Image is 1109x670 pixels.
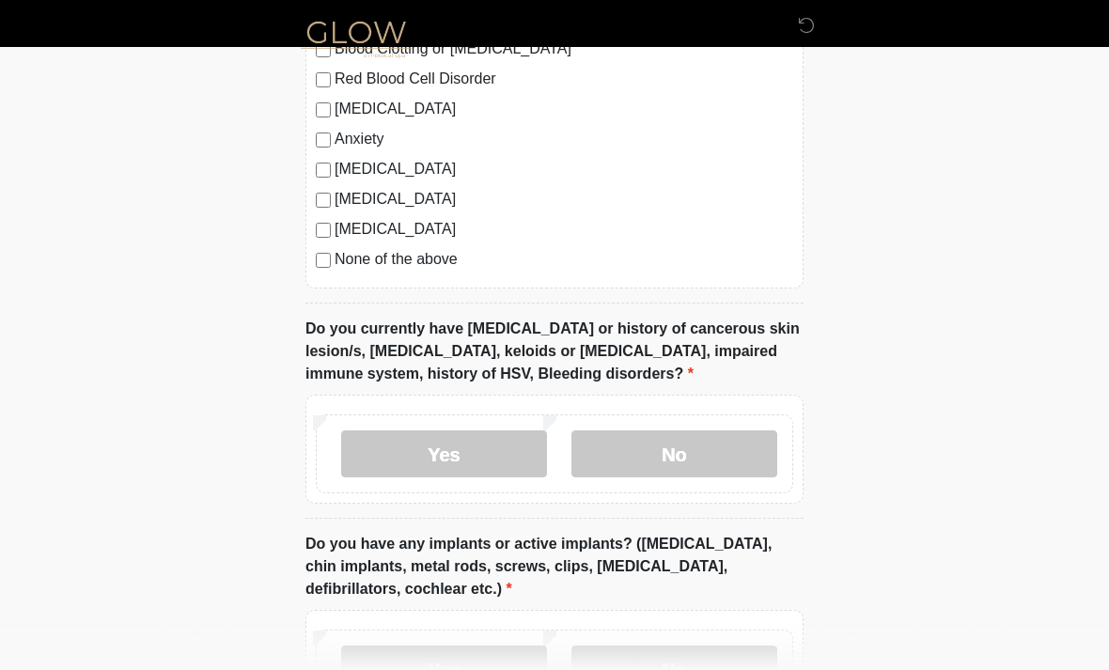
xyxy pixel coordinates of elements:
label: Red Blood Cell Disorder [335,68,793,90]
label: Do you have any implants or active implants? ([MEDICAL_DATA], chin implants, metal rods, screws, ... [305,533,804,600]
label: [MEDICAL_DATA] [335,218,793,241]
label: [MEDICAL_DATA] [335,188,793,210]
input: None of the above [316,253,331,268]
input: [MEDICAL_DATA] [316,163,331,178]
input: [MEDICAL_DATA] [316,193,331,208]
label: Yes [341,430,547,477]
input: Anxiety [316,132,331,148]
label: None of the above [335,248,793,271]
label: No [571,430,777,477]
input: [MEDICAL_DATA] [316,102,331,117]
img: Glow Medical Spa Logo [287,14,426,62]
label: Anxiety [335,128,793,150]
label: Do you currently have [MEDICAL_DATA] or history of cancerous skin lesion/s, [MEDICAL_DATA], keloi... [305,318,804,385]
label: [MEDICAL_DATA] [335,98,793,120]
input: Red Blood Cell Disorder [316,72,331,87]
label: [MEDICAL_DATA] [335,158,793,180]
input: [MEDICAL_DATA] [316,223,331,238]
